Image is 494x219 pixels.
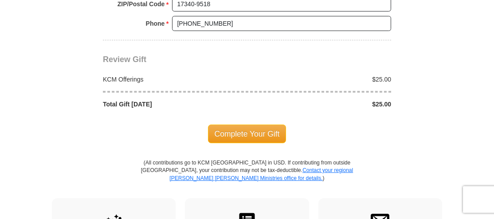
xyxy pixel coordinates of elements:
[208,125,286,143] span: Complete Your Gift
[169,167,353,181] a: Contact your regional [PERSON_NAME] [PERSON_NAME] Ministries office for details.
[247,100,396,109] div: $25.00
[103,55,146,64] span: Review Gift
[247,75,396,84] div: $25.00
[141,159,353,198] p: (All contributions go to KCM [GEOGRAPHIC_DATA] in USD. If contributing from outside [GEOGRAPHIC_D...
[98,100,247,109] div: Total Gift [DATE]
[98,75,247,84] div: KCM Offerings
[146,17,165,30] strong: Phone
